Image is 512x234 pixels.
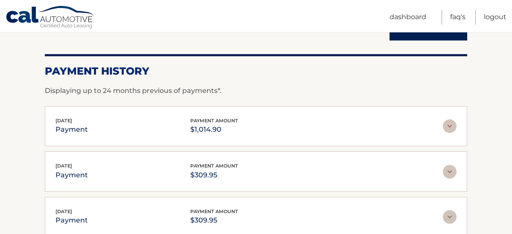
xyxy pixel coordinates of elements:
p: $1,014.90 [190,124,238,136]
p: $309.95 [190,169,238,181]
p: $309.95 [190,214,238,226]
p: payment [55,169,88,181]
a: Logout [484,10,506,25]
img: accordion-rest.svg [443,165,457,179]
span: payment amount [190,208,238,214]
a: Cal Automotive [6,6,95,30]
span: [DATE] [55,163,72,169]
span: [DATE] [55,208,72,214]
a: FAQ's [450,10,465,25]
h2: Payment History [45,65,467,78]
a: Dashboard [390,10,426,25]
span: payment amount [190,163,238,169]
img: accordion-rest.svg [443,210,457,224]
span: [DATE] [55,118,72,124]
p: Displaying up to 24 months previous of payments*. [45,86,467,96]
p: payment [55,124,88,136]
img: accordion-rest.svg [443,119,457,133]
span: payment amount [190,118,238,124]
p: payment [55,214,88,226]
